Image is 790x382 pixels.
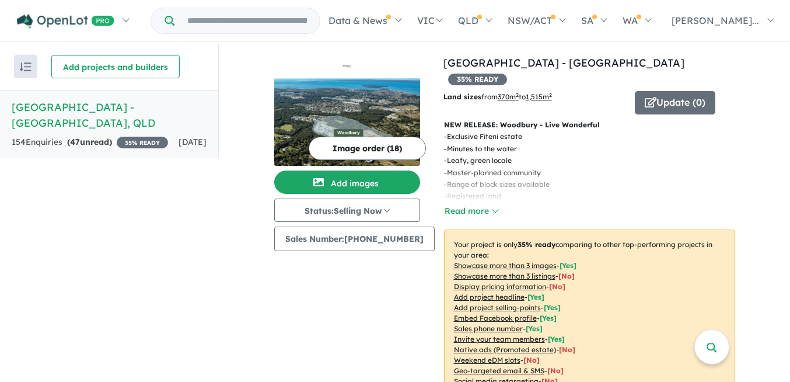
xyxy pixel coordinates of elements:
[549,92,552,98] sup: 2
[526,324,543,333] span: [ Yes ]
[454,282,546,291] u: Display pricing information
[12,136,168,150] div: 154 Enquir ies
[274,171,420,194] button: Add images
[444,143,559,155] p: - Minutes to the water
[444,190,559,202] p: - Registered land
[560,261,576,270] span: [ Yes ]
[454,303,541,312] u: Add project selling-points
[527,293,544,301] span: [ Yes ]
[179,137,207,147] span: [DATE]
[454,293,525,301] u: Add project headline
[548,335,565,343] span: [ Yes ]
[547,366,564,375] span: [No]
[454,366,544,375] u: Geo-targeted email & SMS
[454,356,520,364] u: Weekend eDM slots
[20,62,32,71] img: sort.svg
[444,204,499,218] button: Read more
[518,240,555,249] b: 35 % ready
[443,56,684,70] a: [GEOGRAPHIC_DATA] - [GEOGRAPHIC_DATA]
[523,356,540,364] span: [No]
[17,14,114,29] img: Openlot PRO Logo White
[454,314,537,322] u: Embed Facebook profile
[544,303,561,312] span: [ Yes ]
[443,91,626,103] p: from
[635,91,715,114] button: Update (0)
[70,137,80,147] span: 47
[274,199,420,222] button: Status:Selling Now
[454,324,523,333] u: Sales phone number
[549,282,565,291] span: [ No ]
[448,74,507,85] span: 35 % READY
[454,272,555,280] u: Showcase more than 3 listings
[51,55,180,78] button: Add projects and builders
[274,78,420,166] img: Woodbury Estate - Victoria Point
[177,8,317,33] input: Try estate name, suburb, builder or developer
[454,261,557,270] u: Showcase more than 3 images
[444,167,559,179] p: - Master-planned community
[559,345,575,354] span: [No]
[444,155,559,166] p: - Leafy, green locale
[12,99,207,131] h5: [GEOGRAPHIC_DATA] - [GEOGRAPHIC_DATA] , QLD
[309,137,426,160] button: Image order (18)
[540,314,557,322] span: [ Yes ]
[519,92,552,101] span: to
[454,335,545,343] u: Invite your team members
[274,227,435,251] button: Sales Number:[PHONE_NUMBER]
[279,60,415,74] img: Woodbury Estate - Victoria Point Logo
[516,92,519,98] sup: 2
[274,55,420,166] a: Woodbury Estate - Victoria Point LogoWoodbury Estate - Victoria Point
[558,272,575,280] span: [ No ]
[454,345,556,354] u: Native ads (Promoted estate)
[444,179,559,190] p: - Range of block sizes available
[443,92,481,101] b: Land sizes
[117,137,168,148] span: 35 % READY
[498,92,519,101] u: 370 m
[526,92,552,101] u: 1,515 m
[444,119,735,131] p: NEW RELEASE: Woodbury - Live Wonderful
[444,131,559,143] p: - Exclusive Fiteni estate
[672,15,759,26] span: [PERSON_NAME]...
[67,137,112,147] strong: ( unread)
